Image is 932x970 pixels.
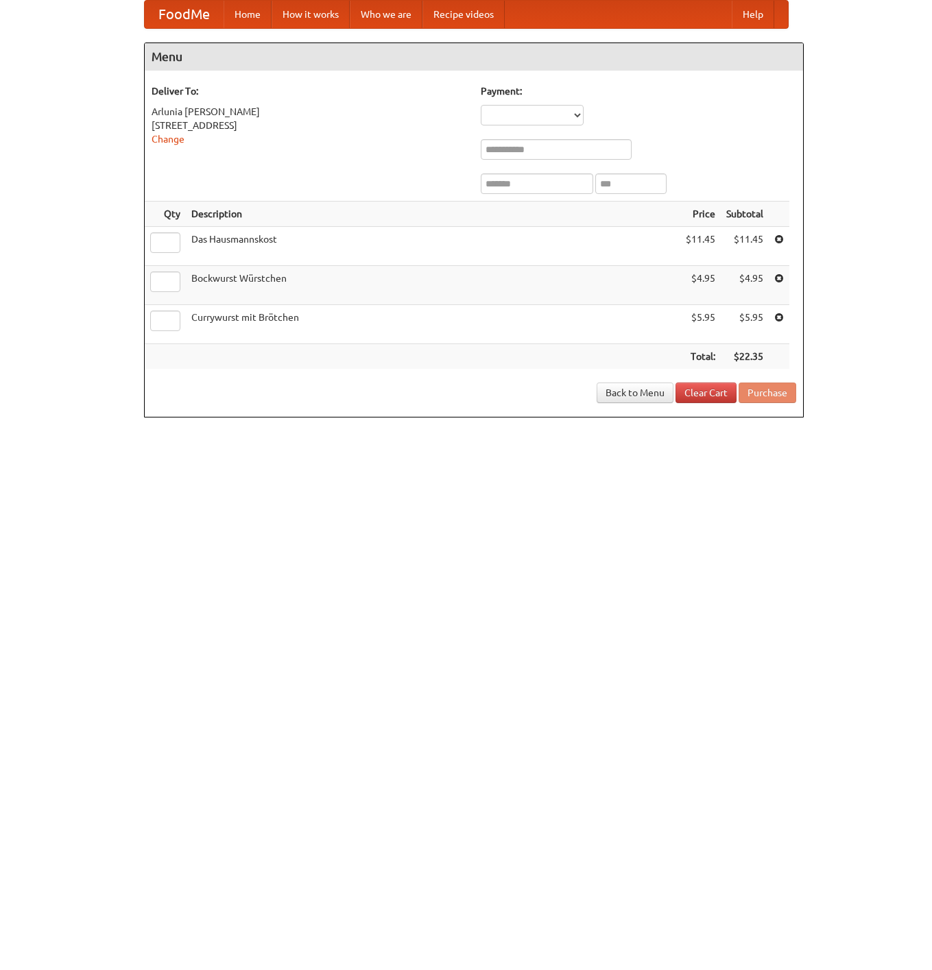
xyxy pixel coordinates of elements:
[152,119,467,132] div: [STREET_ADDRESS]
[145,202,186,227] th: Qty
[732,1,774,28] a: Help
[186,305,680,344] td: Currywurst mit Brötchen
[152,105,467,119] div: Arlunia [PERSON_NAME]
[224,1,272,28] a: Home
[422,1,505,28] a: Recipe videos
[721,202,769,227] th: Subtotal
[721,344,769,369] th: $22.35
[721,305,769,344] td: $5.95
[676,383,737,403] a: Clear Cart
[186,227,680,266] td: Das Hausmannskost
[481,84,796,98] h5: Payment:
[721,266,769,305] td: $4.95
[680,344,721,369] th: Total:
[350,1,422,28] a: Who we are
[186,202,680,227] th: Description
[597,383,673,403] a: Back to Menu
[152,84,467,98] h5: Deliver To:
[145,1,224,28] a: FoodMe
[272,1,350,28] a: How it works
[145,43,803,71] h4: Menu
[680,305,721,344] td: $5.95
[680,266,721,305] td: $4.95
[680,227,721,266] td: $11.45
[152,134,184,145] a: Change
[721,227,769,266] td: $11.45
[739,383,796,403] button: Purchase
[186,266,680,305] td: Bockwurst Würstchen
[680,202,721,227] th: Price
